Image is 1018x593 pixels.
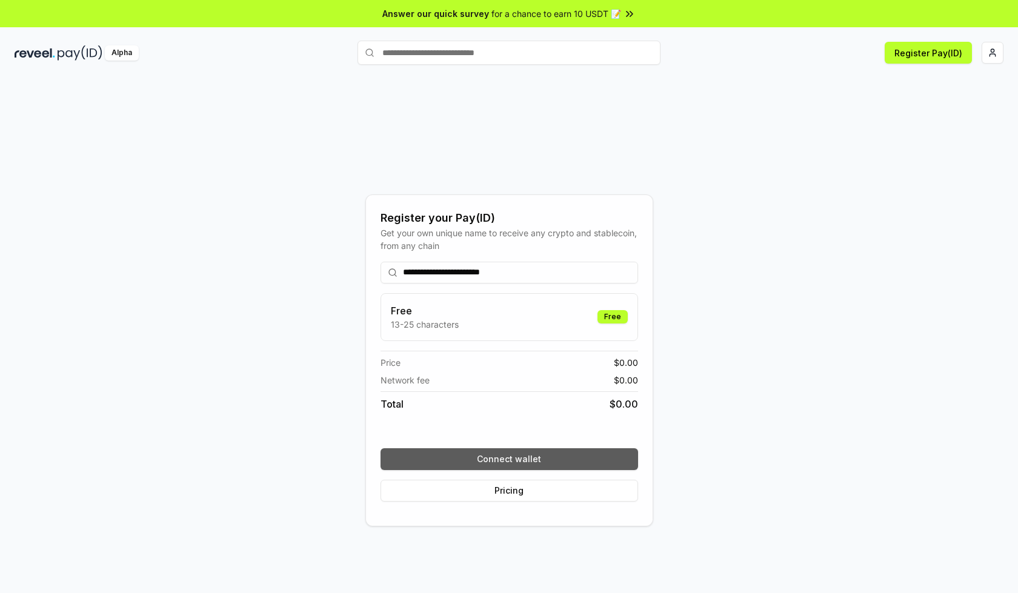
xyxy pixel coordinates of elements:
button: Register Pay(ID) [885,42,972,64]
button: Pricing [381,480,638,502]
span: $ 0.00 [610,397,638,411]
h3: Free [391,303,459,318]
p: 13-25 characters [391,318,459,331]
span: Answer our quick survey [382,7,489,20]
div: Register your Pay(ID) [381,210,638,227]
div: Get your own unique name to receive any crypto and stablecoin, from any chain [381,227,638,252]
img: reveel_dark [15,45,55,61]
span: Price [381,356,401,369]
span: Network fee [381,374,430,386]
span: $ 0.00 [614,356,638,369]
div: Free [597,310,628,323]
button: Connect wallet [381,448,638,470]
span: $ 0.00 [614,374,638,386]
span: Total [381,397,404,411]
span: for a chance to earn 10 USDT 📝 [491,7,621,20]
div: Alpha [105,45,139,61]
img: pay_id [58,45,102,61]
